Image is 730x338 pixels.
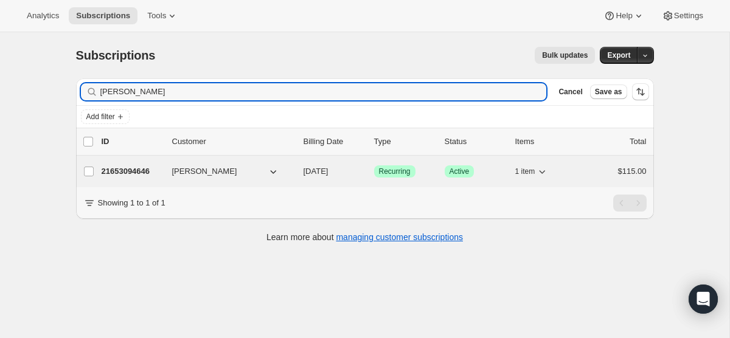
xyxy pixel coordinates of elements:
button: Subscriptions [69,7,137,24]
span: $115.00 [618,167,647,176]
p: Showing 1 to 1 of 1 [98,197,165,209]
button: Bulk updates [535,47,595,64]
p: Total [630,136,646,148]
span: Analytics [27,11,59,21]
span: Cancel [558,87,582,97]
button: Save as [590,84,627,99]
span: Subscriptions [76,49,156,62]
span: Active [450,167,470,176]
p: Learn more about [266,231,463,243]
span: Add filter [86,112,115,122]
p: Billing Date [304,136,364,148]
button: Help [596,7,652,24]
span: Save as [595,87,622,97]
button: 1 item [515,163,549,180]
button: Analytics [19,7,66,24]
div: IDCustomerBilling DateTypeStatusItemsTotal [102,136,647,148]
div: Items [515,136,576,148]
button: [PERSON_NAME] [165,162,287,181]
span: Bulk updates [542,50,588,60]
span: [DATE] [304,167,328,176]
div: 21653094646[PERSON_NAME][DATE]SuccessRecurringSuccessActive1 item$115.00 [102,163,647,180]
span: Subscriptions [76,11,130,21]
button: Tools [140,7,186,24]
div: Open Intercom Messenger [689,285,718,314]
p: ID [102,136,162,148]
button: Settings [655,7,711,24]
span: [PERSON_NAME] [172,165,237,178]
span: Recurring [379,167,411,176]
nav: Pagination [613,195,647,212]
span: Export [607,50,630,60]
p: Customer [172,136,294,148]
span: 1 item [515,167,535,176]
span: Tools [147,11,166,21]
p: 21653094646 [102,165,162,178]
a: managing customer subscriptions [336,232,463,242]
button: Sort the results [632,83,649,100]
span: Settings [674,11,703,21]
div: Type [374,136,435,148]
button: Cancel [554,84,587,99]
p: Status [445,136,506,148]
input: Filter subscribers [100,83,547,100]
button: Export [600,47,638,64]
button: Add filter [81,109,130,124]
span: Help [616,11,632,21]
